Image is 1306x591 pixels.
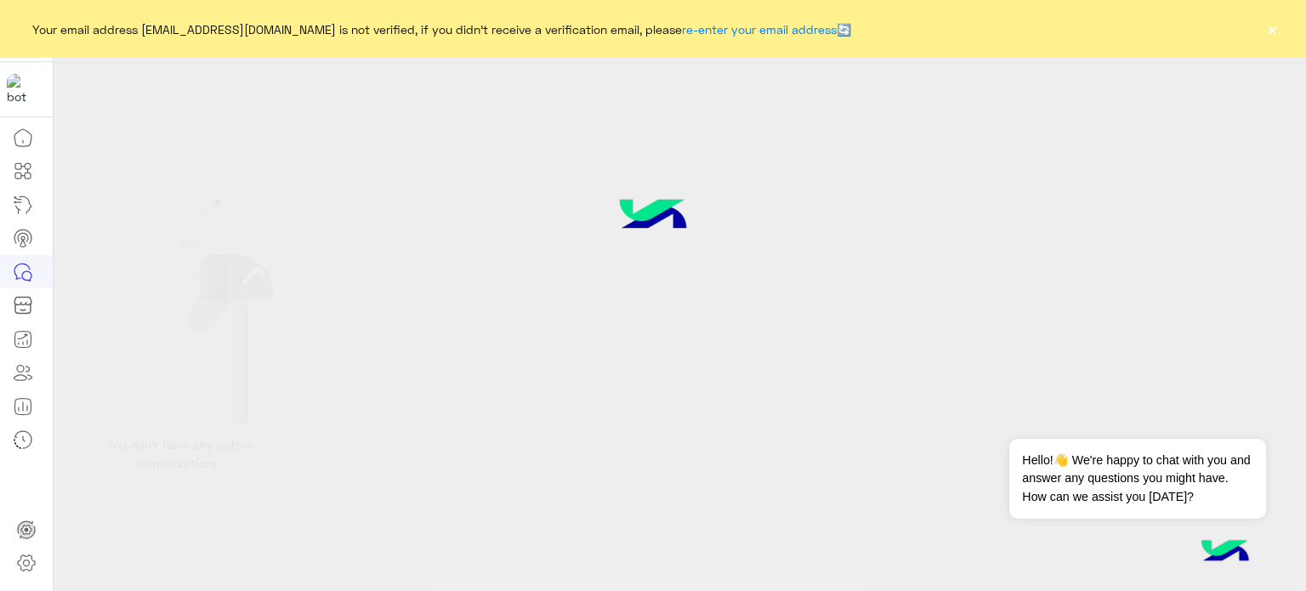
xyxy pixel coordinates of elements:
[1195,523,1255,582] img: hulul-logo.png
[32,20,851,38] span: Your email address [EMAIL_ADDRESS][DOMAIN_NAME] is not verified, if you didn't receive a verifica...
[7,74,37,105] img: 919860931428189
[589,174,717,259] img: hulul-logo.png
[1263,20,1280,37] button: ×
[682,22,837,37] a: re-enter your email address
[1009,439,1265,519] span: Hello!👋 We're happy to chat with you and answer any questions you might have. How can we assist y...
